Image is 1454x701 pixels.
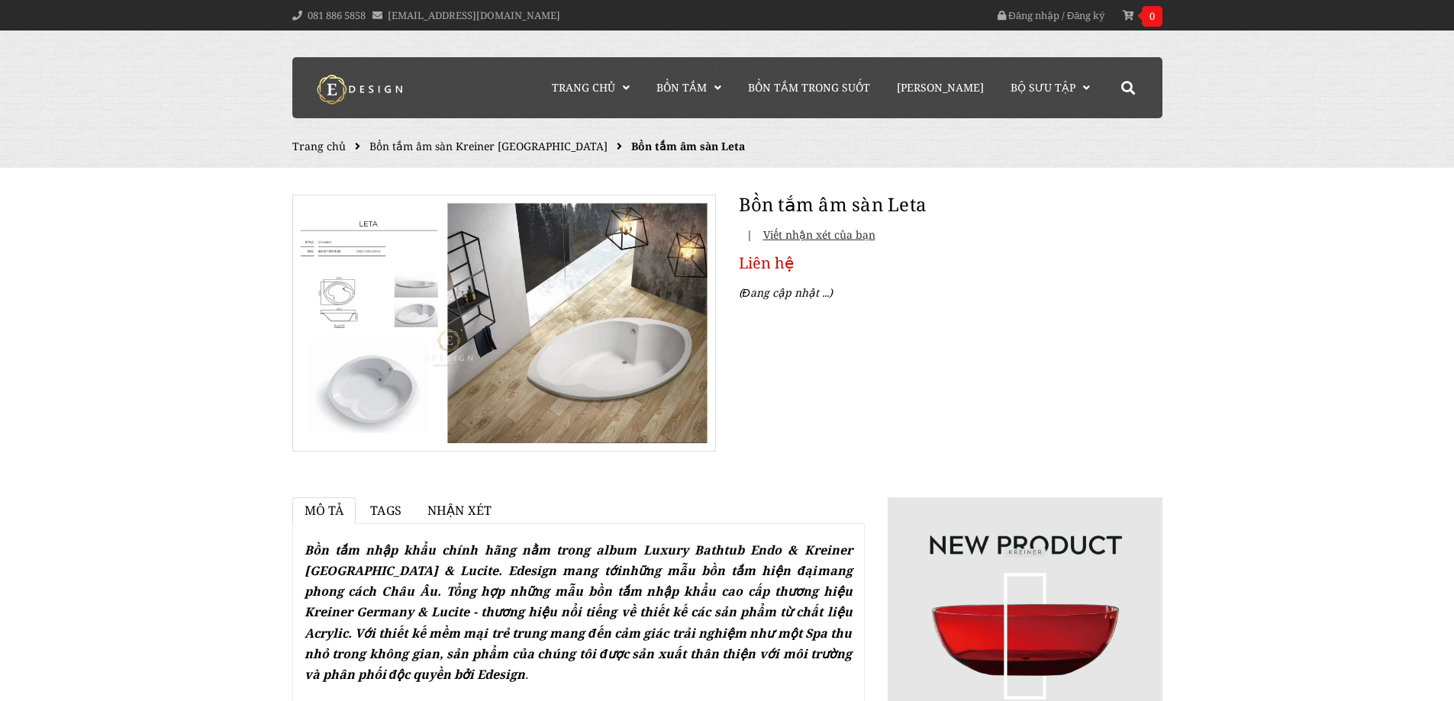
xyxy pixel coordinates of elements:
[737,57,882,118] a: Bồn Tắm Trong Suốt
[656,80,707,95] span: Bồn Tắm
[388,8,560,22] a: [EMAIL_ADDRESS][DOMAIN_NAME]
[739,285,833,300] em: (Đang cập nhật ...)
[540,57,641,118] a: Trang chủ
[1062,8,1065,22] span: /
[999,57,1101,118] a: Bộ Sưu Tập
[631,139,745,153] span: Bồn tắm âm sàn Leta
[305,502,344,519] span: Mô tả
[748,80,870,95] span: Bồn Tắm Trong Suốt
[1011,80,1075,95] span: Bộ Sưu Tập
[621,562,817,579] a: những mẫu bồn tắm hiện đại
[427,502,492,519] span: Nhận xét
[756,227,875,242] span: Viết nhận xét của bạn
[739,191,1162,218] h1: Bồn tắm âm sàn Leta
[746,227,753,242] span: |
[369,139,608,153] a: Bồn tắm âm sàn Kreiner [GEOGRAPHIC_DATA]
[1142,6,1162,27] span: 0
[304,74,418,105] img: logo Kreiner Germany - Edesign Interior
[305,542,853,683] strong: Bồn tắm nhập khẩu chính hãng nằm trong album Luxury Bathtub Endo & Kreiner [GEOGRAPHIC_DATA] & Lu...
[897,80,984,95] span: [PERSON_NAME]
[552,80,615,95] span: Trang chủ
[370,502,401,519] span: Tags
[645,57,733,118] a: Bồn Tắm
[885,57,995,118] a: [PERSON_NAME]
[739,252,794,275] span: Liên hệ
[305,542,853,683] em: .
[308,8,366,22] a: 081 886 5858
[292,139,346,153] a: Trang chủ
